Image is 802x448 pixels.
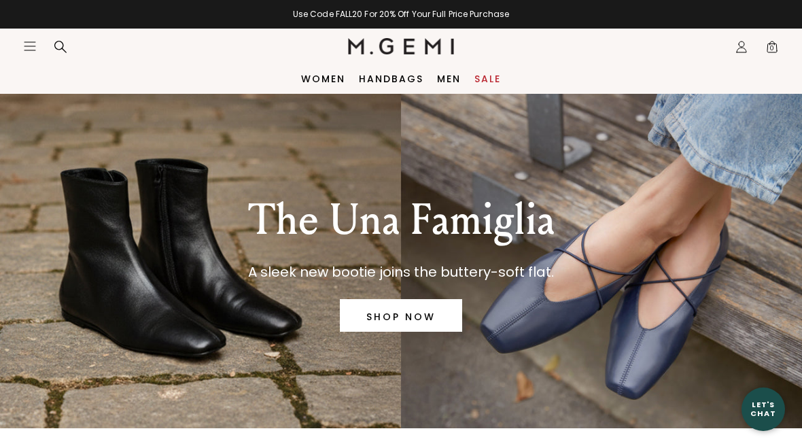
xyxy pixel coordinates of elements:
button: Open site menu [23,39,37,53]
p: A sleek new bootie joins the buttery-soft flat. [248,261,555,283]
span: 0 [765,43,779,56]
a: Handbags [359,73,423,84]
a: Men [437,73,461,84]
div: Let's Chat [742,400,785,417]
a: Sale [474,73,501,84]
a: Women [301,73,345,84]
img: M.Gemi [348,38,455,54]
a: SHOP NOW [340,299,462,332]
p: The Una Famiglia [248,196,555,245]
